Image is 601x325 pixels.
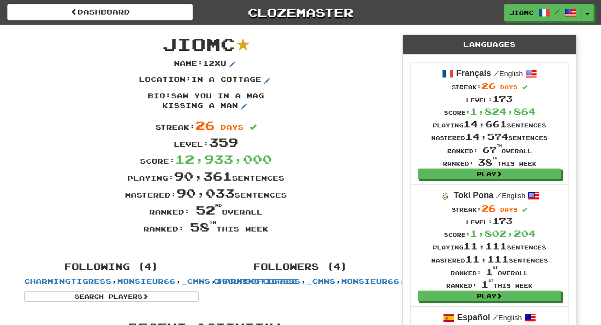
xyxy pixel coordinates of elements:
[522,207,527,213] span: Streak includes today.
[213,262,388,272] h4: Followers (4)
[196,202,222,217] span: 52
[500,84,518,90] span: days
[504,4,582,21] a: JioMc /
[456,68,491,78] strong: Français
[431,79,548,92] div: Streak:
[481,80,496,91] span: 26
[209,135,238,149] span: 359
[431,227,548,240] div: Score:
[492,313,498,322] span: /
[492,216,513,226] span: 173
[492,93,513,104] span: 173
[306,277,335,285] a: _cmns
[17,168,395,185] div: Playing: sentences
[463,241,507,251] span: 11,111
[213,277,300,285] a: CharmingTigress
[522,85,527,90] span: Streak includes today.
[481,279,493,290] span: 1
[457,312,490,322] strong: Español
[190,219,216,234] span: 58
[493,70,523,77] small: English
[176,186,235,200] span: 90,033
[431,253,548,265] div: Mastered sentences
[139,75,273,86] p: Location : in a cottage
[174,59,238,70] p: Name : 12xu
[17,201,395,218] div: Ranked: overall
[215,203,222,208] sup: nd
[486,266,498,277] span: 1
[117,277,175,285] a: monsieur66
[478,157,497,168] span: 38
[17,134,395,151] div: Level:
[500,206,518,213] span: days
[493,266,498,269] sup: st
[418,291,561,301] a: Play
[489,279,493,282] sup: st
[24,277,111,285] a: CharmingTigress
[17,185,395,201] div: Mastered: sentences
[17,151,395,168] div: Score:
[17,117,395,134] div: Streak:
[470,106,536,117] span: 1,824,864
[341,277,399,285] a: monsieur66
[431,118,548,130] div: Playing sentences
[431,105,548,118] div: Score:
[431,130,548,143] div: Mastered sentences
[492,314,522,322] small: English
[481,203,496,214] span: 26
[17,218,395,235] div: Ranked: this week
[431,240,548,252] div: Playing sentences
[181,277,210,285] a: _cmns
[418,169,561,179] a: Play
[17,257,206,302] div: , , ,
[496,191,502,200] span: /
[465,131,508,142] span: 14,574
[431,202,548,215] div: Streak:
[482,144,502,155] span: 67
[431,156,548,169] div: Ranked: this week
[221,123,244,131] span: days
[497,144,502,147] sup: th
[431,278,548,291] div: Ranked: this week
[209,220,216,225] sup: th
[431,265,548,278] div: Ranked: overall
[492,156,497,160] sup: th
[431,93,548,105] div: Level:
[7,4,193,20] a: Dashboard
[174,169,232,183] span: 90,361
[403,35,576,55] div: Languages
[496,192,525,200] small: English
[207,4,393,21] a: Clozemaster
[162,33,235,54] span: JioMc
[431,215,548,227] div: Level:
[172,240,204,250] iframe: X Post Button
[24,262,199,272] h4: Following (4)
[555,8,560,15] span: /
[454,190,493,200] strong: Toki Pona
[493,69,499,77] span: /
[195,118,215,132] span: 26
[24,291,199,302] a: Search Players
[463,119,507,129] span: 14,661
[509,8,534,17] span: JioMc
[133,91,279,112] p: Bio : saw you in a mag kissing a man
[207,240,240,250] iframe: fb:share_button Facebook Social Plugin
[431,143,548,156] div: Ranked: overall
[206,257,395,286] div: , , ,
[175,152,272,166] span: 12,933,000
[465,254,509,264] span: 11,111
[470,228,536,239] span: 1,802,204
